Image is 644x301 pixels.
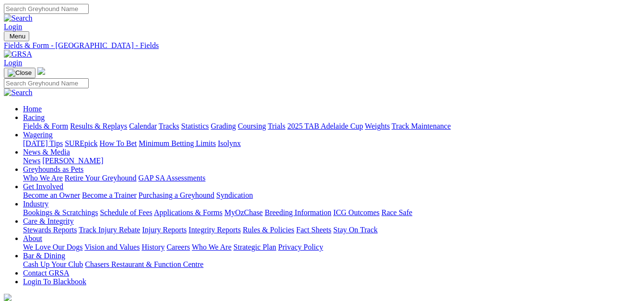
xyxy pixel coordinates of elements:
a: Industry [23,200,48,208]
a: Retire Your Greyhound [65,174,137,182]
a: Applications & Forms [154,208,222,217]
img: Search [4,14,33,23]
a: SUREpick [65,139,97,147]
input: Search [4,78,89,88]
a: Vision and Values [84,243,140,251]
input: Search [4,4,89,14]
a: Grading [211,122,236,130]
div: Industry [23,208,640,217]
a: MyOzChase [224,208,263,217]
a: Injury Reports [142,226,187,234]
a: ICG Outcomes [333,208,379,217]
div: Greyhounds as Pets [23,174,640,182]
a: Isolynx [218,139,241,147]
a: Weights [365,122,390,130]
a: Wagering [23,131,53,139]
a: About [23,234,42,242]
div: Bar & Dining [23,260,640,269]
div: Wagering [23,139,640,148]
a: Results & Replays [70,122,127,130]
button: Toggle navigation [4,31,29,41]
a: News [23,157,40,165]
a: 2025 TAB Adelaide Cup [287,122,363,130]
button: Toggle navigation [4,68,35,78]
a: Get Involved [23,182,63,191]
a: Statistics [181,122,209,130]
img: logo-grsa-white.png [37,67,45,75]
a: We Love Our Dogs [23,243,82,251]
a: Login [4,23,22,31]
a: Contact GRSA [23,269,69,277]
a: Breeding Information [265,208,331,217]
div: News & Media [23,157,640,165]
a: Care & Integrity [23,217,74,225]
a: Who We Are [192,243,232,251]
div: Get Involved [23,191,640,200]
a: Bookings & Scratchings [23,208,98,217]
a: Privacy Policy [278,243,323,251]
a: Stay On Track [333,226,377,234]
a: Minimum Betting Limits [139,139,216,147]
a: Chasers Restaurant & Function Centre [85,260,203,268]
div: Racing [23,122,640,131]
a: Racing [23,113,45,121]
a: Login [4,59,22,67]
a: Cash Up Your Club [23,260,83,268]
a: Trials [268,122,285,130]
a: Strategic Plan [234,243,276,251]
div: About [23,243,640,252]
a: Login To Blackbook [23,277,86,286]
a: Fact Sheets [296,226,331,234]
a: Integrity Reports [188,226,241,234]
a: Stewards Reports [23,226,77,234]
img: GRSA [4,50,32,59]
a: Greyhounds as Pets [23,165,83,173]
a: Purchasing a Greyhound [139,191,214,199]
a: Fields & Form [23,122,68,130]
a: Track Injury Rebate [79,226,140,234]
a: Tracks [159,122,179,130]
div: Care & Integrity [23,226,640,234]
a: Home [23,105,42,113]
a: Bar & Dining [23,252,65,260]
a: News & Media [23,148,70,156]
img: Search [4,88,33,97]
a: [DATE] Tips [23,139,63,147]
a: Coursing [238,122,266,130]
a: GAP SA Assessments [139,174,206,182]
a: Calendar [129,122,157,130]
img: Close [8,69,32,77]
a: [PERSON_NAME] [42,157,103,165]
a: Syndication [216,191,253,199]
a: Fields & Form - [GEOGRAPHIC_DATA] - Fields [4,41,640,50]
a: Schedule of Fees [100,208,152,217]
a: Careers [166,243,190,251]
a: Race Safe [381,208,412,217]
a: Track Maintenance [392,122,451,130]
span: Menu [10,33,25,40]
a: How To Bet [100,139,137,147]
a: Become an Owner [23,191,80,199]
a: Become a Trainer [82,191,137,199]
a: Who We Are [23,174,63,182]
a: History [141,243,164,251]
a: Rules & Policies [243,226,294,234]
